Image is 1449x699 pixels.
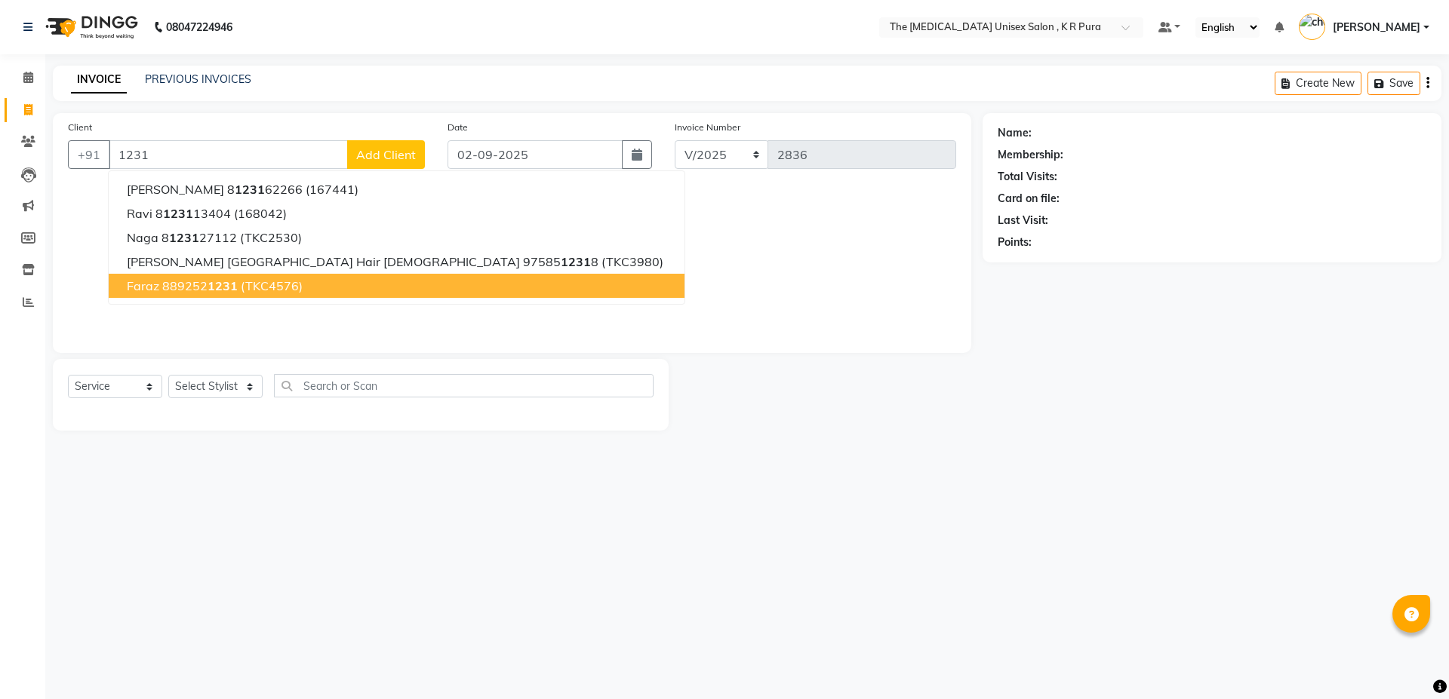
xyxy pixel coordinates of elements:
div: Points: [998,235,1032,250]
span: (TKC3980) [601,254,663,269]
ngb-highlight: 8 27112 [162,230,237,245]
img: logo [38,6,142,48]
a: PREVIOUS INVOICES [145,72,251,86]
ngb-highlight: 889252 [162,278,238,293]
div: Name: [998,125,1032,141]
span: 1231 [169,230,199,245]
span: 1231 [235,182,265,197]
ngb-highlight: 8 13404 [155,206,231,221]
label: Invoice Number [675,121,740,134]
input: Search by Name/Mobile/Email/Code [109,140,348,169]
div: Card on file: [998,191,1060,207]
span: Naga [127,230,158,245]
span: (168042) [234,206,287,221]
span: [PERSON_NAME] [1333,20,1420,35]
span: (167441) [306,182,358,197]
span: (TKC2530) [240,230,302,245]
label: Date [448,121,468,134]
div: Last Visit: [998,213,1048,228]
span: faraz [127,278,159,293]
span: [PERSON_NAME] [GEOGRAPHIC_DATA] Hair [DEMOGRAPHIC_DATA] [127,254,520,269]
img: chandu [1299,14,1325,40]
span: (TKC4576) [241,278,303,293]
b: 08047224946 [166,6,232,48]
label: Client [68,121,92,134]
span: [PERSON_NAME] [127,182,224,197]
span: 1231 [208,278,238,293]
span: 1231 [163,206,193,221]
button: +91 [68,140,110,169]
input: Search or Scan [274,374,654,397]
div: Membership: [998,147,1063,163]
button: Add Client [347,140,425,169]
span: ravi [127,206,152,221]
span: Select & add items from the list below [68,187,956,338]
button: Save [1367,72,1420,95]
ngb-highlight: 97585 8 [523,254,598,269]
button: Create New [1275,72,1361,95]
ngb-highlight: 8 62266 [227,182,303,197]
span: Add Client [356,147,416,162]
span: 1231 [561,254,591,269]
a: INVOICE [71,66,127,94]
div: Total Visits: [998,169,1057,185]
